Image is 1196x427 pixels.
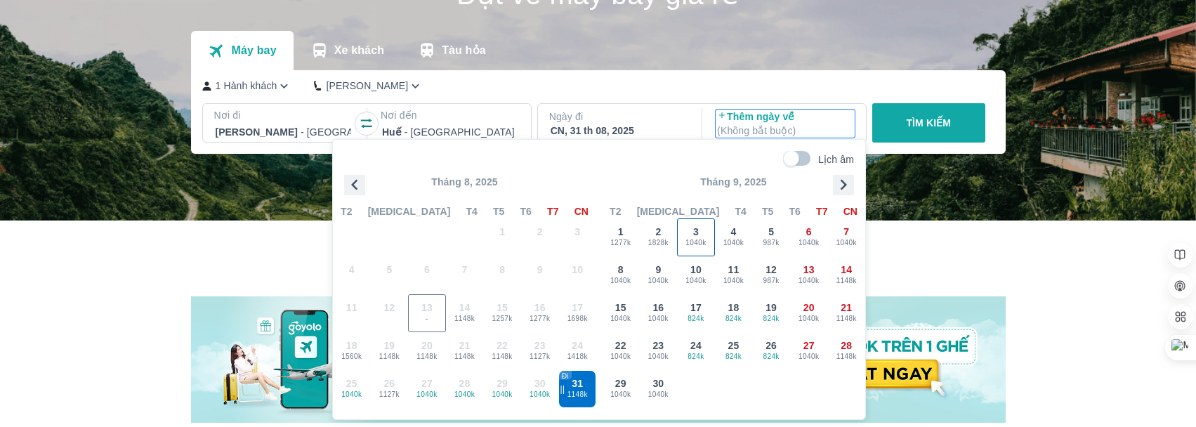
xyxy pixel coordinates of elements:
[762,204,773,218] span: T5
[655,225,661,239] span: 2
[368,204,451,218] span: [MEDICAL_DATA]
[640,370,678,408] button: 301040k
[906,116,951,130] p: TÌM KIẾM
[574,204,589,218] span: CN
[716,351,752,362] span: 824k
[640,313,677,324] span: 1040k
[818,152,854,166] p: Lịch âm
[558,370,596,408] button: ||311148k
[827,294,865,332] button: 211148k
[326,79,408,93] p: [PERSON_NAME]
[790,218,828,256] button: 61040k
[615,376,626,390] span: 29
[828,351,865,362] span: 1148k
[493,204,504,218] span: T5
[602,332,640,370] button: 221040k
[560,383,565,395] div: ||
[603,389,639,400] span: 1040k
[602,175,865,189] p: Tháng 9, 2025
[843,204,857,218] span: CN
[562,373,568,380] span: Đi
[715,294,753,332] button: 18824k
[827,256,865,294] button: 141148k
[652,301,664,315] span: 16
[803,339,815,353] span: 27
[640,351,677,362] span: 1040k
[753,237,789,249] span: 987k
[728,301,740,315] span: 18
[716,313,752,324] span: 824k
[765,301,777,315] span: 19
[753,351,789,362] span: 824k
[690,263,702,277] span: 10
[827,218,865,256] button: 71040k
[618,225,624,239] span: 1
[715,256,753,294] button: 111040k
[381,108,520,122] p: Nơi đến
[341,204,352,218] span: T2
[202,79,292,93] button: 1 Hành khách
[752,332,790,370] button: 26824k
[828,237,865,249] span: 1040k
[715,218,753,256] button: 41040k
[753,313,789,324] span: 824k
[640,237,677,249] span: 1828k
[752,218,790,256] button: 5987k
[690,301,702,315] span: 17
[791,275,827,287] span: 1040k
[640,256,678,294] button: 91040k
[333,175,596,189] p: Tháng 8, 2025
[803,263,815,277] span: 13
[640,275,677,287] span: 1040k
[678,313,714,324] span: 824k
[603,351,639,362] span: 1040k
[603,275,639,287] span: 1040k
[551,124,687,138] div: CN, 31 th 08, 2025
[442,44,486,58] p: Tàu hỏa
[603,237,639,249] span: 1277k
[677,332,715,370] button: 24824k
[717,124,853,138] p: ( Không bắt buộc )
[728,339,740,353] span: 25
[655,263,661,277] span: 9
[693,225,699,239] span: 3
[678,237,714,249] span: 1040k
[791,237,827,249] span: 1040k
[615,339,626,353] span: 22
[334,44,384,58] p: Xe khách
[214,108,353,122] p: Nơi đi
[753,275,789,287] span: 987k
[677,218,715,256] button: 31040k
[828,275,865,287] span: 1148k
[717,110,853,138] p: Thêm ngày về
[735,204,747,218] span: T4
[602,256,640,294] button: 81040k
[640,332,678,370] button: 231040k
[640,218,678,256] button: 21828k
[752,294,790,332] button: 19824k
[765,339,777,353] span: 26
[610,204,621,218] span: T2
[841,339,852,353] span: 28
[843,225,849,239] span: 7
[547,204,558,218] span: T7
[677,256,715,294] button: 101040k
[768,225,774,239] span: 5
[191,31,503,70] div: transportation tabs
[231,44,276,58] p: Máy bay
[816,204,827,218] span: T7
[314,79,423,93] button: [PERSON_NAME]
[520,204,532,218] span: T6
[618,263,624,277] span: 8
[791,313,827,324] span: 1040k
[637,204,720,218] span: [MEDICAL_DATA]
[191,296,1006,423] img: banner-home
[603,313,639,324] span: 1040k
[827,332,865,370] button: 281148k
[752,256,790,294] button: 12987k
[602,370,640,408] button: 291040k
[731,225,737,239] span: 4
[789,204,801,218] span: T6
[678,351,714,362] span: 824k
[615,301,626,315] span: 15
